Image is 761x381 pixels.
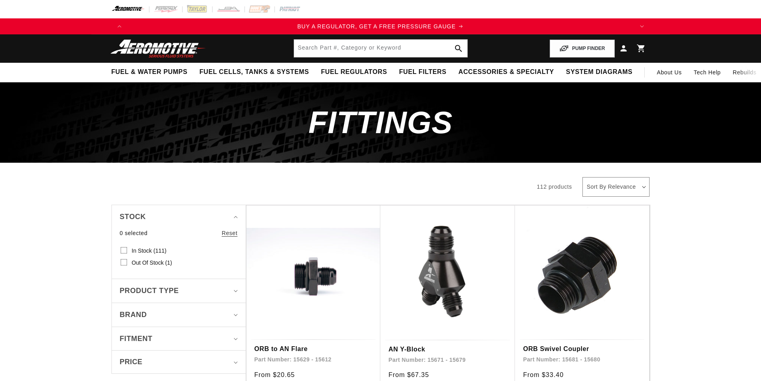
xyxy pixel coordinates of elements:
[537,184,572,190] span: 112 products
[560,63,638,82] summary: System Diagrams
[566,68,632,76] span: System Diagrams
[393,63,453,82] summary: Fuel Filters
[399,68,447,76] span: Fuel Filters
[127,22,634,31] div: Announcement
[450,40,467,57] button: search button
[132,247,167,254] span: In stock (111)
[254,344,373,354] a: ORB to AN Flare
[120,303,238,327] summary: Brand (0 selected)
[120,285,179,297] span: Product type
[222,229,238,237] a: Reset
[651,63,687,82] a: About Us
[523,344,641,354] a: ORB Swivel Coupler
[694,68,721,77] span: Tech Help
[120,327,238,351] summary: Fitment (0 selected)
[132,259,172,266] span: Out of stock (1)
[120,205,238,229] summary: Stock (0 selected)
[550,40,614,58] button: PUMP FINDER
[294,40,467,57] input: Search by Part Number, Category or Keyword
[120,351,238,373] summary: Price
[321,68,387,76] span: Fuel Regulators
[688,63,727,82] summary: Tech Help
[199,68,309,76] span: Fuel Cells, Tanks & Systems
[120,357,143,367] span: Price
[634,18,650,34] button: Translation missing: en.sections.announcements.next_announcement
[733,68,756,77] span: Rebuilds
[120,309,147,321] span: Brand
[111,68,188,76] span: Fuel & Water Pumps
[388,344,507,355] a: AN Y-Block
[315,63,393,82] summary: Fuel Regulators
[120,333,153,345] span: Fitment
[453,63,560,82] summary: Accessories & Specialty
[193,63,315,82] summary: Fuel Cells, Tanks & Systems
[459,68,554,76] span: Accessories & Specialty
[297,23,456,30] span: BUY A REGULATOR, GET A FREE PRESSURE GAUGE
[120,279,238,303] summary: Product type (0 selected)
[120,229,148,237] span: 0 selected
[91,18,670,34] slideshow-component: Translation missing: en.sections.announcements.announcement_bar
[105,63,194,82] summary: Fuel & Water Pumps
[120,211,146,223] span: Stock
[111,18,127,34] button: Translation missing: en.sections.announcements.previous_announcement
[108,39,208,58] img: Aeromotive
[127,22,634,31] div: 1 of 4
[127,22,634,31] a: BUY A REGULATOR, GET A FREE PRESSURE GAUGE
[657,69,682,76] span: About Us
[308,105,453,140] span: Fittings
